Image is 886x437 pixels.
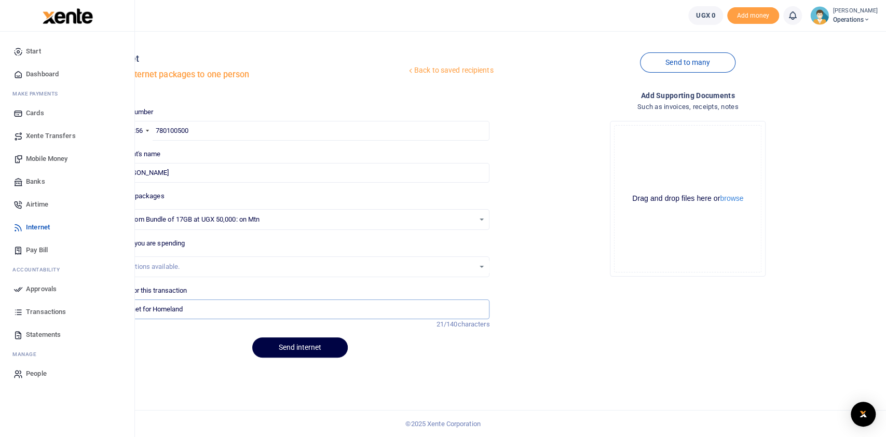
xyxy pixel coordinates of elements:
[727,11,779,19] a: Add money
[810,6,878,25] a: profile-user [PERSON_NAME] Operations
[851,402,876,427] div: Open Intercom Messenger
[8,170,126,193] a: Banks
[26,69,59,79] span: Dashboard
[26,368,47,379] span: People
[128,126,143,136] div: +256
[26,108,44,118] span: Cards
[26,199,48,210] span: Airtime
[26,330,61,340] span: Statements
[498,101,878,113] h4: Such as invoices, receipts, notes
[8,125,126,147] a: Xente Transfers
[8,239,126,262] a: Pay Bill
[18,350,37,358] span: anage
[498,90,878,101] h4: Add supporting Documents
[519,426,530,436] button: Close
[8,323,126,346] a: Statements
[26,46,41,57] span: Start
[110,299,490,319] input: Enter extra information
[118,262,475,272] div: No options available.
[20,266,60,274] span: countability
[8,278,126,301] a: Approvals
[8,262,126,278] li: Ac
[26,284,57,294] span: Approvals
[26,154,67,164] span: Mobile Money
[110,191,165,201] label: Internet packages
[252,337,348,358] button: Send internet
[26,245,48,255] span: Pay Bill
[406,61,494,80] a: Back to saved recipients
[437,320,458,328] span: 21/140
[26,176,45,187] span: Banks
[615,194,761,203] div: Drag and drop files here or
[684,6,727,25] li: Wallet ballance
[696,10,715,21] span: UGX 0
[8,346,126,362] li: M
[110,163,490,183] input: Loading name...
[833,15,878,24] span: Operations
[43,8,93,24] img: logo-large
[42,11,93,19] a: logo-small logo-large logo-large
[457,320,489,328] span: characters
[640,52,735,73] a: Send to many
[110,121,490,141] input: Enter phone number
[688,6,723,25] a: UGX 0
[8,147,126,170] a: Mobile Money
[8,193,126,216] a: Airtime
[26,307,66,317] span: Transactions
[727,7,779,24] li: Toup your wallet
[106,53,406,64] h4: Internet
[720,195,743,202] button: browse
[8,301,126,323] a: Transactions
[18,90,58,98] span: ake Payments
[106,70,406,80] h5: Send internet packages to one person
[26,131,76,141] span: Xente Transfers
[110,149,161,159] label: Recipient's name
[727,7,779,24] span: Add money
[110,238,185,249] label: Reason you are spending
[8,86,126,102] li: M
[118,214,475,225] span: Freedom Bundle of 17GB at UGX 50,000: on Mtn
[8,362,126,385] a: People
[8,216,126,239] a: Internet
[110,285,187,296] label: Memo for this transaction
[810,6,829,25] img: profile-user
[8,40,126,63] a: Start
[8,63,126,86] a: Dashboard
[833,7,878,16] small: [PERSON_NAME]
[8,102,126,125] a: Cards
[26,222,50,233] span: Internet
[610,121,766,277] div: File Uploader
